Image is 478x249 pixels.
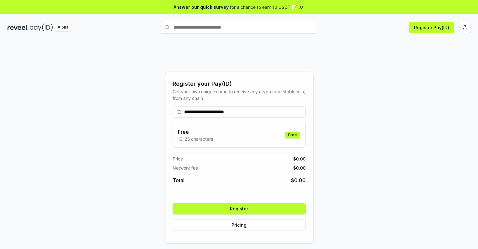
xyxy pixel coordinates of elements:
[173,79,306,88] div: Register your Pay(ID)
[230,4,297,10] span: for a chance to earn 10 USDT 📝
[178,128,213,136] h3: Free
[173,219,306,231] button: Pricing
[173,165,198,171] span: Network fee
[285,132,300,138] div: Free
[173,203,306,214] button: Register
[291,176,306,184] span: $ 0.00
[173,155,183,162] span: Price
[173,88,306,101] div: Get your own unique name to receive any crypto and stablecoin, from any chain
[173,176,184,184] span: Total
[409,22,454,33] button: Register Pay(ID)
[174,4,229,10] span: Answer our quick survey
[293,165,306,171] span: $ 0.00
[178,136,213,142] p: 13-25 characters
[54,24,72,31] div: Alpha
[8,24,29,31] img: reveel_dark
[293,155,306,162] span: $ 0.00
[30,24,53,31] img: pay_id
